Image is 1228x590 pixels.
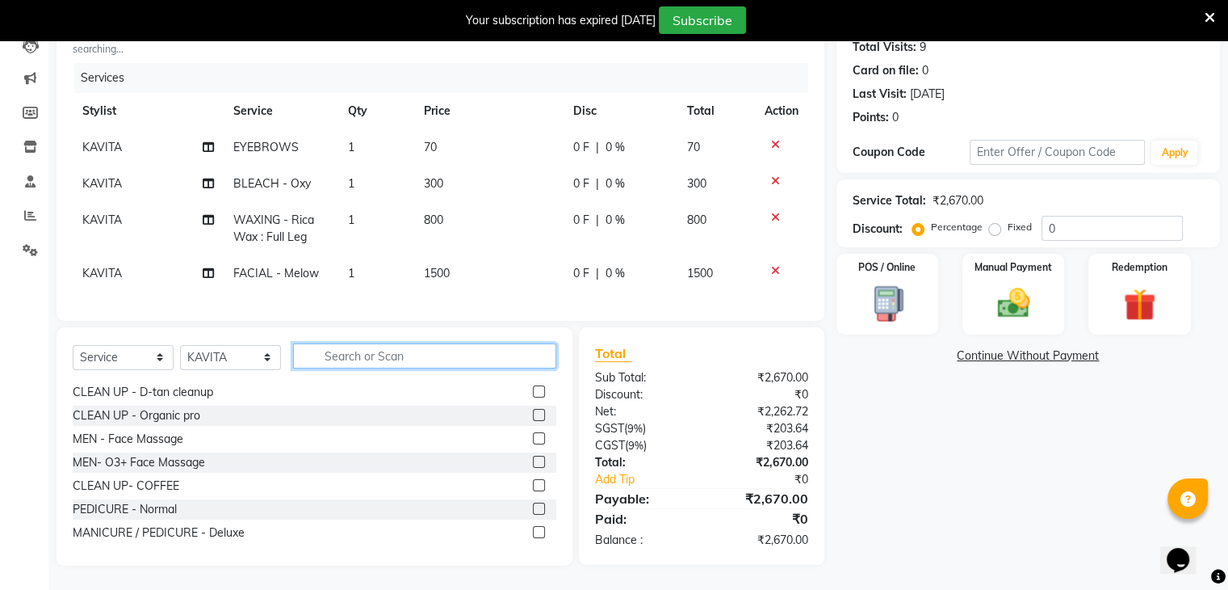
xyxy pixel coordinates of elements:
div: Last Visit: [853,86,907,103]
div: ₹2,670.00 [702,489,820,508]
div: [DATE] [910,86,945,103]
span: | [596,265,599,282]
span: 9% [627,422,643,435]
div: Payable: [583,489,702,508]
span: 800 [687,213,706,227]
div: Total Visits: [853,39,916,56]
span: | [596,139,599,156]
span: EYEBROWS [233,140,299,154]
span: CGST [595,438,625,453]
span: 800 [424,213,443,227]
th: Service [224,93,338,129]
div: ( ) [583,437,702,454]
label: Redemption [1112,260,1167,275]
div: MEN - Face Massage [73,431,183,448]
span: 0 % [606,265,625,282]
div: CLEAN UP - Organic pro [73,407,200,424]
th: Stylist [73,93,224,129]
div: ₹0 [702,509,820,529]
div: Your subscription has expired [DATE] [466,12,656,29]
span: KAVITA [82,266,122,280]
img: _pos-terminal.svg [861,284,913,323]
span: 70 [687,140,700,154]
div: Discount: [583,386,702,403]
input: Search or Scan [293,343,556,369]
iframe: chat widget [1160,525,1212,574]
span: KAVITA [82,213,122,227]
div: MANICURE / PEDICURE - Deluxe [73,525,245,542]
img: _gift.svg [1113,284,1166,325]
div: ( ) [583,420,702,437]
div: Total: [583,454,702,471]
div: ₹203.64 [702,420,820,437]
span: KAVITA [82,140,122,154]
span: 1 [348,140,354,154]
span: WAXING - Rica Wax : Full Leg [233,213,314,244]
div: 0 [892,109,899,126]
div: Service Total: [853,192,926,209]
div: ₹2,670.00 [702,454,820,471]
div: Coupon Code [853,144,970,161]
div: 0 [922,62,928,79]
th: Qty [338,93,415,129]
span: 0 % [606,139,625,156]
span: 0 F [573,212,589,229]
a: Continue Without Payment [840,348,1217,365]
small: searching... [73,42,365,57]
label: Fixed [1008,220,1032,234]
div: ₹2,670.00 [702,532,820,549]
div: Services [74,63,820,93]
span: Total [595,345,632,362]
span: 300 [424,176,443,191]
span: | [596,175,599,192]
button: Subscribe [659,6,746,34]
th: Disc [564,93,677,129]
div: ₹2,262.72 [702,403,820,420]
div: Points: [853,109,889,126]
span: 0 % [606,212,625,229]
span: 1 [348,266,354,280]
th: Total [677,93,755,129]
span: 1 [348,213,354,227]
img: _cash.svg [987,284,1040,322]
span: 0 F [573,265,589,282]
span: 300 [687,176,706,191]
div: ₹2,670.00 [933,192,983,209]
span: 1500 [687,266,713,280]
span: 0 % [606,175,625,192]
div: ₹203.64 [702,437,820,454]
label: POS / Online [858,260,916,275]
div: Paid: [583,509,702,529]
div: Sub Total: [583,369,702,386]
span: 0 F [573,175,589,192]
div: 9 [920,39,926,56]
label: Percentage [931,220,983,234]
div: ₹0 [702,386,820,403]
span: 1500 [424,266,450,280]
div: PEDICURE - Normal [73,501,177,518]
input: Enter Offer / Coupon Code [970,140,1146,165]
div: CLEAN UP- COFFEE [73,478,179,495]
div: Card on file: [853,62,919,79]
div: MEN- O3+ Face Massage [73,454,205,471]
div: ₹0 [721,471,819,488]
div: Net: [583,403,702,420]
span: SGST [595,421,624,436]
label: Manual Payment [974,260,1052,275]
button: Apply [1151,141,1197,165]
span: FACIAL - Melow [233,266,319,280]
a: Add Tip [583,471,721,488]
span: 9% [628,439,643,452]
span: KAVITA [82,176,122,191]
div: CLEAN UP - D-tan cleanup [73,384,213,401]
span: 1 [348,176,354,191]
div: Balance : [583,532,702,549]
span: BLEACH - Oxy [233,176,311,191]
span: 70 [424,140,437,154]
th: Price [414,93,564,129]
div: Discount: [853,221,903,238]
th: Action [755,93,808,129]
span: | [596,212,599,229]
span: 0 F [573,139,589,156]
div: ₹2,670.00 [702,369,820,386]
